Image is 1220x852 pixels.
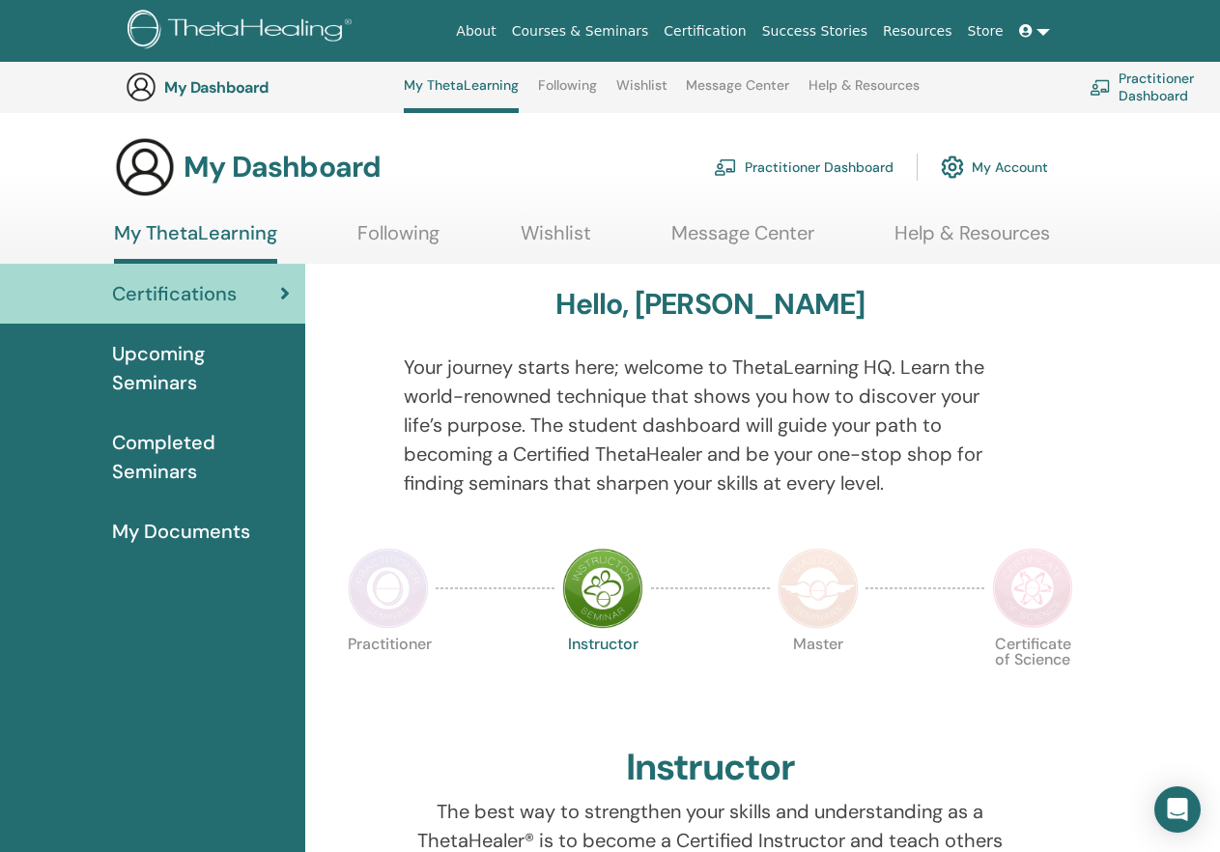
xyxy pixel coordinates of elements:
img: Master [778,548,859,629]
a: Message Center [671,221,814,259]
a: Message Center [686,77,789,108]
img: logo.png [128,10,358,53]
img: chalkboard-teacher.svg [714,158,737,176]
h3: My Dashboard [184,150,381,185]
a: Help & Resources [894,221,1050,259]
span: Certifications [112,279,237,308]
a: Resources [875,14,960,49]
h3: Hello, [PERSON_NAME] [555,287,865,322]
img: Certificate of Science [992,548,1073,629]
span: My Documents [112,517,250,546]
span: Upcoming Seminars [112,339,290,397]
img: cog.svg [941,151,964,184]
h3: My Dashboard [164,78,357,97]
a: Certification [656,14,753,49]
span: Completed Seminars [112,428,290,486]
img: Practitioner [348,548,429,629]
a: Courses & Seminars [504,14,657,49]
img: Instructor [562,548,643,629]
p: Master [778,637,859,718]
a: Practitioner Dashboard [714,146,894,188]
a: About [448,14,503,49]
a: Wishlist [521,221,591,259]
p: Practitioner [348,637,429,718]
a: Wishlist [616,77,667,108]
a: Store [960,14,1011,49]
a: My Account [941,146,1048,188]
a: Help & Resources [809,77,920,108]
img: chalkboard-teacher.svg [1090,79,1111,95]
a: Success Stories [754,14,875,49]
h2: Instructor [626,746,795,790]
img: generic-user-icon.jpg [114,136,176,198]
p: Your journey starts here; welcome to ThetaLearning HQ. Learn the world-renowned technique that sh... [404,353,1016,497]
a: My ThetaLearning [114,221,277,264]
p: Certificate of Science [992,637,1073,718]
a: Following [538,77,597,108]
img: generic-user-icon.jpg [126,71,156,102]
a: My ThetaLearning [404,77,519,113]
p: Instructor [562,637,643,718]
a: Following [357,221,440,259]
div: Open Intercom Messenger [1154,786,1201,833]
